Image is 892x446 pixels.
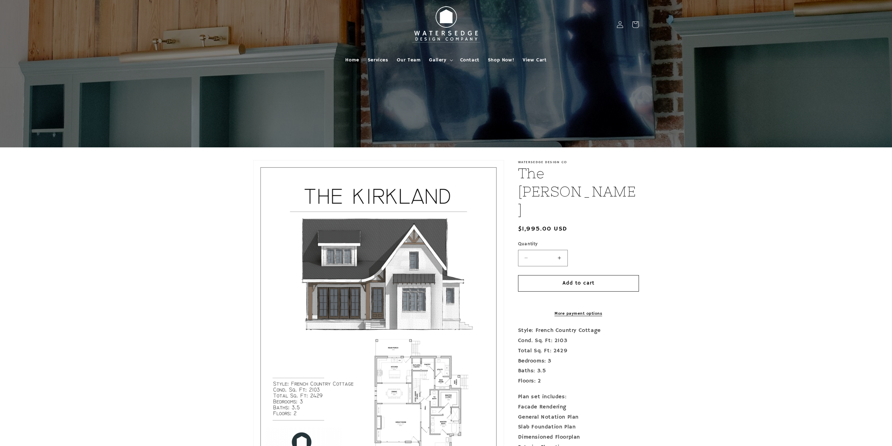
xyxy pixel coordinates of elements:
div: Facade Rendering [518,402,639,412]
p: Watersedge Design Co [518,160,639,164]
a: View Cart [518,53,551,67]
p: Style: French Country Cottage Cond. Sq. Ft: 2103 Total Sq. Ft: 2429 Bedrooms: 3 Baths: 3.5 Floors: 2 [518,326,639,386]
summary: Gallery [425,53,456,67]
a: Services [363,53,393,67]
a: Contact [456,53,484,67]
span: $1,995.00 USD [518,224,567,234]
div: General Notation Plan [518,412,639,422]
button: Add to cart [518,275,639,292]
a: Our Team [393,53,425,67]
h1: The [PERSON_NAME] [518,164,639,219]
div: Slab Foundation Plan [518,422,639,432]
a: More payment options [518,311,639,317]
a: Home [341,53,363,67]
div: Plan set includes: [518,392,639,402]
span: Our Team [397,57,421,63]
a: Shop Now! [484,53,518,67]
span: Home [345,57,359,63]
span: Gallery [429,57,446,63]
img: Watersedge Design Co [408,3,485,46]
span: Contact [460,57,479,63]
span: Services [368,57,388,63]
span: View Cart [523,57,546,63]
span: Shop Now! [488,57,514,63]
div: Dimensioned Floorplan [518,432,639,442]
label: Quantity [518,241,639,248]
